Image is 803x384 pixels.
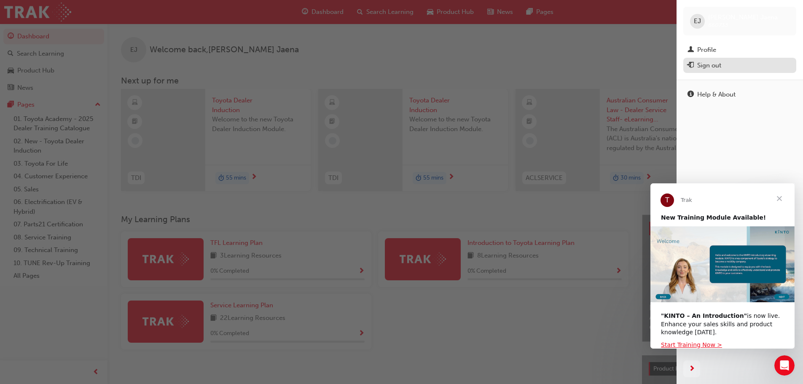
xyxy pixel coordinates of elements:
span: 660733 [708,21,728,29]
iframe: Intercom live chat message [650,183,795,349]
span: exit-icon [688,62,694,70]
span: EJ [694,16,701,26]
span: [PERSON_NAME] Jaena [708,13,778,21]
div: Sign out [697,61,721,70]
span: next-icon [689,364,695,374]
span: info-icon [688,91,694,99]
a: Help & About [683,87,796,102]
a: Profile [683,42,796,58]
span: man-icon [688,46,694,54]
div: Help & About [697,90,736,99]
iframe: Intercom live chat [774,355,795,376]
button: Sign out [683,58,796,73]
div: Profile [697,45,716,55]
